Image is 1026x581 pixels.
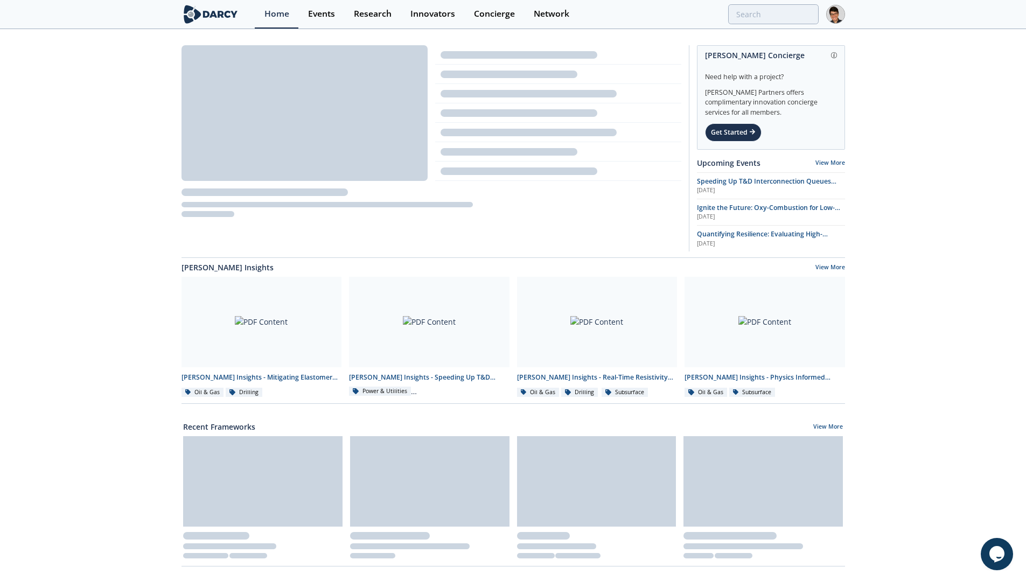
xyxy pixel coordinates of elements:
[561,388,598,397] div: Drilling
[981,538,1015,570] iframe: chat widget
[705,46,837,65] div: [PERSON_NAME] Concierge
[474,10,515,18] div: Concierge
[182,5,240,24] img: logo-wide.svg
[183,421,255,432] a: Recent Frameworks
[178,277,346,398] a: PDF Content [PERSON_NAME] Insights - Mitigating Elastomer Swelling Issue in Downhole Drilling Mud...
[815,263,845,273] a: View More
[308,10,335,18] div: Events
[349,387,411,396] div: Power & Utilities
[602,388,648,397] div: Subsurface
[697,177,845,195] a: Speeding Up T&D Interconnection Queues with Enhanced Software Solutions [DATE]
[534,10,569,18] div: Network
[697,177,836,195] span: Speeding Up T&D Interconnection Queues with Enhanced Software Solutions
[513,277,681,398] a: PDF Content [PERSON_NAME] Insights - Real-Time Resistivity Tools for Thermal Maturity Assessment ...
[705,65,837,82] div: Need help with a project?
[826,5,845,24] img: Profile
[182,262,274,273] a: [PERSON_NAME] Insights
[349,373,509,382] div: [PERSON_NAME] Insights - Speeding Up T&D Interconnection Queues with Enhanced Software Solutions
[831,52,837,58] img: information.svg
[697,240,845,248] div: [DATE]
[226,388,262,397] div: Drilling
[264,10,289,18] div: Home
[345,277,513,398] a: PDF Content [PERSON_NAME] Insights - Speeding Up T&D Interconnection Queues with Enhanced Softwar...
[728,4,819,24] input: Advanced Search
[697,229,845,248] a: Quantifying Resilience: Evaluating High-Impact, Low-Frequency (HILF) Events [DATE]
[705,82,837,117] div: [PERSON_NAME] Partners offers complimentary innovation concierge services for all members.
[697,213,845,221] div: [DATE]
[182,388,224,397] div: Oil & Gas
[681,277,849,398] a: PDF Content [PERSON_NAME] Insights - Physics Informed Neural Networks to Accelerate Subsurface Sc...
[705,123,762,142] div: Get Started
[697,203,845,221] a: Ignite the Future: Oxy-Combustion for Low-Carbon Power [DATE]
[729,388,776,397] div: Subsurface
[697,186,845,195] div: [DATE]
[410,10,455,18] div: Innovators
[354,10,392,18] div: Research
[685,373,845,382] div: [PERSON_NAME] Insights - Physics Informed Neural Networks to Accelerate Subsurface Scenario Analysis
[517,373,678,382] div: [PERSON_NAME] Insights - Real-Time Resistivity Tools for Thermal Maturity Assessment in Unconvent...
[685,388,727,397] div: Oil & Gas
[697,157,760,169] a: Upcoming Events
[517,388,560,397] div: Oil & Gas
[182,373,342,382] div: [PERSON_NAME] Insights - Mitigating Elastomer Swelling Issue in Downhole Drilling Mud Motors
[815,159,845,166] a: View More
[697,203,840,222] span: Ignite the Future: Oxy-Combustion for Low-Carbon Power
[697,229,828,248] span: Quantifying Resilience: Evaluating High-Impact, Low-Frequency (HILF) Events
[813,423,843,432] a: View More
